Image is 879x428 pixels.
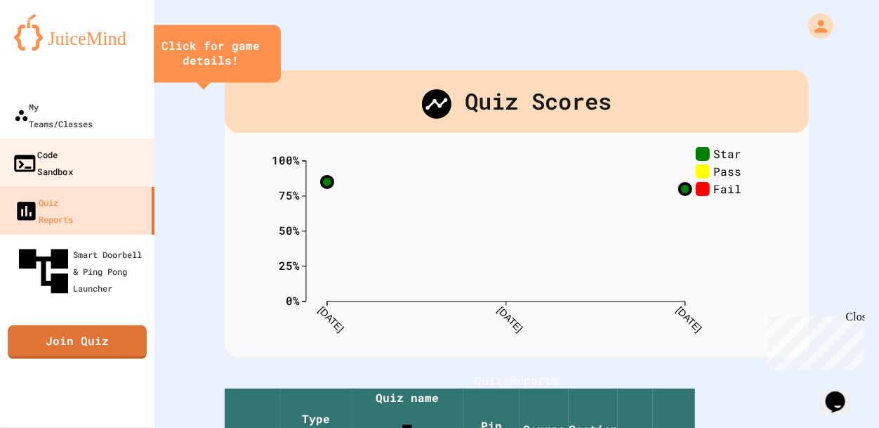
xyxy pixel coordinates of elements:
[286,293,300,308] text: 0%
[279,258,300,273] text: 25%
[762,311,865,370] iframe: chat widget
[279,188,300,202] text: 75%
[8,325,147,359] a: Join Quiz
[713,181,741,195] text: Fail
[12,145,73,180] div: Code Sandbox
[14,194,73,228] div: Quiz Reports
[713,163,741,178] text: Pass
[14,242,149,301] div: Smart Doorbell & Ping Pong Launcher
[316,304,345,334] text: [DATE]
[14,98,93,132] div: My Teams/Classes
[14,14,140,51] img: logo-orange.svg
[820,372,865,414] iframe: chat widget
[272,153,300,167] text: 100%
[674,304,703,334] text: [DATE]
[495,304,524,334] text: [DATE]
[713,145,741,160] text: Star
[793,10,837,42] div: My Account
[154,39,267,68] div: Click for game details!
[6,6,97,89] div: Chat with us now!Close
[225,70,809,133] div: Quiz Scores
[279,223,300,238] text: 50%
[225,372,809,389] h1: Quiz Reports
